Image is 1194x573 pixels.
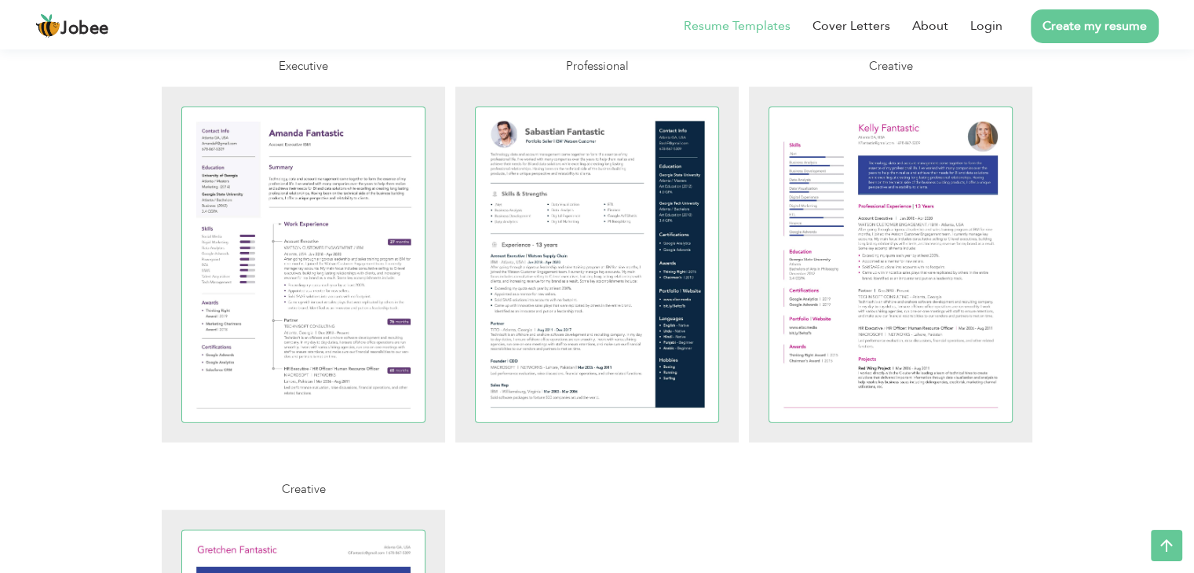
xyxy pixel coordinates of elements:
span: Professional [565,58,628,74]
span: Executive [279,58,328,74]
a: About [912,16,948,35]
a: Professional [455,57,739,455]
span: Creative [868,58,912,74]
a: Resume Templates [684,16,791,35]
a: Jobee [35,13,109,38]
a: Executive [162,57,446,455]
span: Jobee [60,20,109,38]
a: Login [970,16,1002,35]
img: jobee.io [35,13,60,38]
a: Create my resume [1031,9,1159,43]
a: Creative [749,57,1033,455]
span: Creative [281,481,325,497]
a: Cover Letters [812,16,890,35]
